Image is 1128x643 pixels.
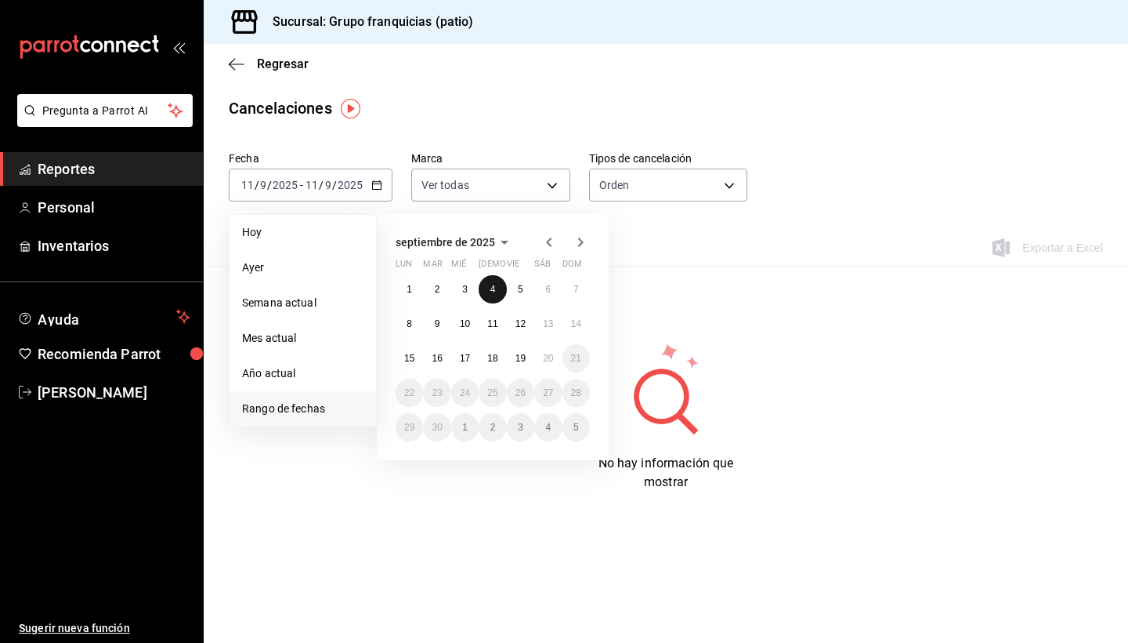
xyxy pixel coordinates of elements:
button: 3 de octubre de 2025 [507,413,534,441]
input: ---- [272,179,298,191]
span: Regresar [257,56,309,71]
button: 16 de septiembre de 2025 [423,344,450,372]
button: 4 de octubre de 2025 [534,413,562,441]
abbr: 13 de septiembre de 2025 [543,318,553,329]
abbr: 3 de octubre de 2025 [518,422,523,433]
abbr: 18 de septiembre de 2025 [487,353,497,364]
span: Hoy [242,224,363,241]
abbr: 30 de septiembre de 2025 [432,422,442,433]
span: Orden [599,177,630,193]
span: / [267,179,272,191]
abbr: 4 de octubre de 2025 [545,422,551,433]
abbr: 7 de septiembre de 2025 [573,284,579,295]
abbr: jueves [479,259,571,275]
abbr: 9 de septiembre de 2025 [435,318,440,329]
button: 22 de septiembre de 2025 [396,379,423,407]
abbr: 11 de septiembre de 2025 [487,318,497,329]
span: / [319,179,324,191]
abbr: 20 de septiembre de 2025 [543,353,553,364]
button: septiembre de 2025 [396,233,514,252]
img: Tooltip marker [341,99,360,118]
button: 24 de septiembre de 2025 [451,379,479,407]
button: 4 de septiembre de 2025 [479,275,506,303]
span: Reportes [38,158,190,180]
abbr: sábado [534,259,551,275]
input: -- [240,179,255,191]
abbr: 29 de septiembre de 2025 [404,422,414,433]
span: Recomienda Parrot [38,343,190,365]
span: Ver todas [421,177,469,193]
span: Ayuda [38,307,170,326]
button: 6 de septiembre de 2025 [534,275,562,303]
span: No hay información que mostrar [598,456,734,489]
button: 5 de septiembre de 2025 [507,275,534,303]
span: [PERSON_NAME] [38,382,190,403]
abbr: 5 de septiembre de 2025 [518,284,523,295]
abbr: 25 de septiembre de 2025 [487,387,497,398]
abbr: 17 de septiembre de 2025 [460,353,470,364]
button: 3 de septiembre de 2025 [451,275,479,303]
button: 23 de septiembre de 2025 [423,379,450,407]
button: 30 de septiembre de 2025 [423,413,450,441]
abbr: 28 de septiembre de 2025 [571,387,581,398]
button: Pregunta a Parrot AI [17,94,193,127]
abbr: 16 de septiembre de 2025 [432,353,442,364]
abbr: 14 de septiembre de 2025 [571,318,581,329]
span: Ayer [242,260,363,276]
abbr: 27 de septiembre de 2025 [543,387,553,398]
button: 10 de septiembre de 2025 [451,310,479,338]
button: 5 de octubre de 2025 [562,413,590,441]
span: Mes actual [242,330,363,347]
abbr: 2 de octubre de 2025 [490,422,496,433]
span: Rango de fechas [242,401,363,417]
abbr: 24 de septiembre de 2025 [460,387,470,398]
abbr: 6 de septiembre de 2025 [545,284,551,295]
abbr: 1 de octubre de 2025 [462,422,468,433]
h3: Sucursal: Grupo franquicias (patio) [260,13,474,31]
span: / [255,179,259,191]
button: 1 de septiembre de 2025 [396,275,423,303]
input: ---- [337,179,363,191]
abbr: 22 de septiembre de 2025 [404,387,414,398]
button: 18 de septiembre de 2025 [479,344,506,372]
label: Marca [411,153,570,164]
button: 27 de septiembre de 2025 [534,379,562,407]
input: -- [305,179,319,191]
abbr: 5 de octubre de 2025 [573,422,579,433]
button: 17 de septiembre de 2025 [451,344,479,372]
abbr: 26 de septiembre de 2025 [515,387,526,398]
span: Pregunta a Parrot AI [42,103,168,119]
abbr: 15 de septiembre de 2025 [404,353,414,364]
button: 19 de septiembre de 2025 [507,344,534,372]
button: 21 de septiembre de 2025 [562,344,590,372]
div: Cancelaciones [229,96,332,120]
abbr: domingo [562,259,582,275]
button: 14 de septiembre de 2025 [562,310,590,338]
span: Semana actual [242,295,363,311]
button: 12 de septiembre de 2025 [507,310,534,338]
abbr: martes [423,259,442,275]
button: 13 de septiembre de 2025 [534,310,562,338]
button: 15 de septiembre de 2025 [396,344,423,372]
button: Regresar [229,56,309,71]
label: Tipos de cancelación [589,153,748,164]
span: - [300,179,303,191]
button: 2 de octubre de 2025 [479,413,506,441]
abbr: 10 de septiembre de 2025 [460,318,470,329]
span: septiembre de 2025 [396,236,495,249]
span: / [332,179,337,191]
button: 2 de septiembre de 2025 [423,275,450,303]
span: Año actual [242,365,363,382]
abbr: viernes [507,259,519,275]
button: 29 de septiembre de 2025 [396,413,423,441]
span: Sugerir nueva función [19,620,190,637]
input: -- [259,179,267,191]
abbr: 2 de septiembre de 2025 [435,284,440,295]
span: Inventarios [38,235,190,256]
a: Pregunta a Parrot AI [11,114,193,130]
span: Personal [38,197,190,218]
button: 26 de septiembre de 2025 [507,379,534,407]
abbr: lunes [396,259,412,275]
button: 25 de septiembre de 2025 [479,379,506,407]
